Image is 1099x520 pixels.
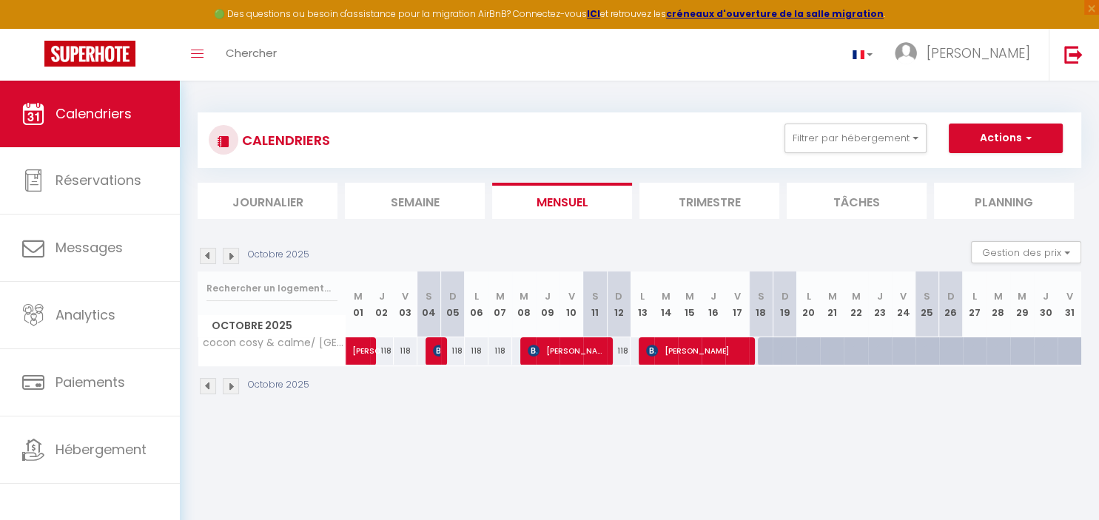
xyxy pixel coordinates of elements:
th: 02 [370,271,394,337]
li: Journalier [198,183,337,219]
abbr: V [568,289,574,303]
span: Hébergement [56,440,147,459]
th: 31 [1058,271,1081,337]
span: Calendriers [56,104,132,123]
th: 28 [987,271,1010,337]
button: Actions [949,124,1063,153]
abbr: J [877,289,883,303]
abbr: J [379,289,385,303]
abbr: V [900,289,907,303]
abbr: J [545,289,551,303]
th: 24 [892,271,915,337]
img: ... [895,42,917,64]
abbr: V [1066,289,1073,303]
a: ... [PERSON_NAME] [884,29,1049,81]
th: 29 [1010,271,1034,337]
th: 16 [702,271,725,337]
th: 07 [488,271,512,337]
abbr: S [591,289,598,303]
span: Chercher [226,45,277,61]
th: 26 [939,271,963,337]
span: cocon cosy & calme/ [GEOGRAPHIC_DATA] [201,337,349,348]
button: Ouvrir le widget de chat LiveChat [12,6,56,50]
img: Super Booking [44,41,135,67]
p: Octobre 2025 [248,378,309,392]
th: 05 [441,271,465,337]
abbr: M [496,289,505,303]
span: [PERSON_NAME] [528,337,607,365]
button: Gestion des prix [971,241,1081,263]
a: [PERSON_NAME] [346,337,370,365]
th: 04 [417,271,441,337]
abbr: S [758,289,764,303]
th: 21 [820,271,844,337]
abbr: S [924,289,930,303]
span: [PERSON_NAME] [352,329,386,357]
div: 118 [488,337,512,365]
a: Chercher [215,29,288,81]
li: Mensuel [492,183,632,219]
abbr: J [1043,289,1049,303]
abbr: M [685,289,694,303]
abbr: D [947,289,955,303]
span: Solene Cothenet [433,337,441,365]
a: ICI [587,7,600,20]
div: 118 [441,337,465,365]
li: Semaine [345,183,485,219]
abbr: M [662,289,671,303]
th: 01 [346,271,370,337]
th: 13 [631,271,654,337]
abbr: V [734,289,741,303]
strong: créneaux d'ouverture de la salle migration [666,7,884,20]
abbr: L [806,289,810,303]
h3: CALENDRIERS [238,124,330,157]
th: 06 [465,271,488,337]
abbr: S [426,289,432,303]
span: Octobre 2025 [198,315,346,337]
th: 18 [749,271,773,337]
abbr: M [1018,289,1026,303]
span: Réservations [56,171,141,189]
li: Tâches [787,183,927,219]
th: 20 [796,271,820,337]
span: [PERSON_NAME] [927,44,1030,62]
abbr: L [640,289,645,303]
th: 25 [915,271,939,337]
th: 08 [512,271,536,337]
th: 19 [773,271,796,337]
th: 14 [654,271,678,337]
div: 118 [607,337,631,365]
th: 17 [725,271,749,337]
abbr: M [994,289,1003,303]
abbr: M [852,289,861,303]
th: 10 [559,271,583,337]
abbr: D [781,289,788,303]
abbr: M [827,289,836,303]
button: Filtrer par hébergement [784,124,927,153]
abbr: L [972,289,977,303]
li: Trimestre [639,183,779,219]
th: 12 [607,271,631,337]
span: Analytics [56,305,115,324]
th: 27 [963,271,987,337]
div: 118 [465,337,488,365]
th: 11 [583,271,607,337]
input: Rechercher un logement... [206,275,337,302]
abbr: D [615,289,622,303]
th: 15 [678,271,702,337]
abbr: M [520,289,528,303]
th: 09 [536,271,559,337]
abbr: M [354,289,363,303]
span: Messages [56,238,123,257]
abbr: L [474,289,479,303]
span: [PERSON_NAME] [646,337,749,365]
abbr: J [710,289,716,303]
th: 23 [868,271,892,337]
p: Octobre 2025 [248,248,309,262]
th: 03 [394,271,417,337]
img: logout [1064,45,1083,64]
span: Paiements [56,373,125,391]
abbr: D [449,289,457,303]
th: 22 [844,271,867,337]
